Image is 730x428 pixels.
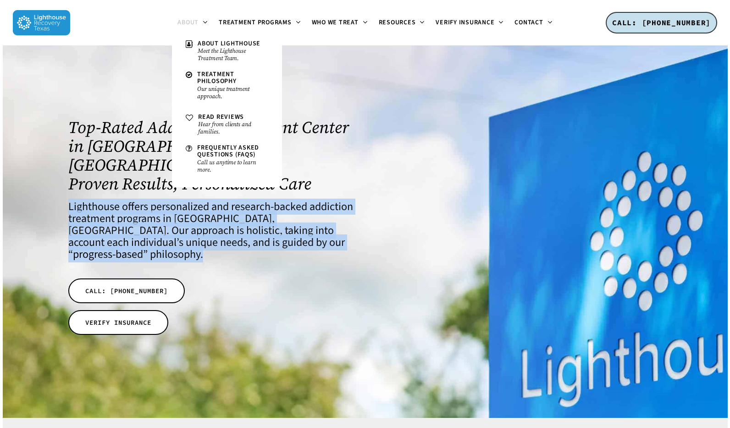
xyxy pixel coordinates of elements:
[85,286,168,295] span: CALL: [PHONE_NUMBER]
[85,318,151,327] span: VERIFY INSURANCE
[198,47,268,62] small: Meet the Lighthouse Treatment Team.
[172,19,213,27] a: About
[177,18,199,27] span: About
[197,85,268,100] small: Our unique treatment approach.
[198,112,244,122] span: Read Reviews
[219,18,292,27] span: Treatment Programs
[68,278,185,303] a: CALL: [PHONE_NUMBER]
[312,18,359,27] span: Who We Treat
[198,121,268,135] small: Hear from clients and families.
[197,70,237,86] span: Treatment Philosophy
[68,118,353,193] h1: Top-Rated Addiction Treatment Center in [GEOGRAPHIC_DATA], [GEOGRAPHIC_DATA] — Proven Results, Pe...
[379,18,416,27] span: Resources
[430,19,509,27] a: Verify Insurance
[68,310,168,335] a: VERIFY INSURANCE
[198,39,260,48] span: About Lighthouse
[306,19,373,27] a: Who We Treat
[181,140,273,178] a: Frequently Asked Questions (FAQs)Call us anytime to learn more.
[73,246,143,262] a: progress-based
[436,18,494,27] span: Verify Insurance
[612,18,711,27] span: CALL: [PHONE_NUMBER]
[181,67,273,105] a: Treatment PhilosophyOur unique treatment approach.
[181,109,273,140] a: Read ReviewsHear from clients and families.
[13,10,70,35] img: Lighthouse Recovery Texas
[197,159,268,173] small: Call us anytime to learn more.
[606,12,717,34] a: CALL: [PHONE_NUMBER]
[373,19,431,27] a: Resources
[197,143,259,159] span: Frequently Asked Questions (FAQs)
[213,19,306,27] a: Treatment Programs
[514,18,543,27] span: Contact
[509,19,558,27] a: Contact
[68,201,353,261] h4: Lighthouse offers personalized and research-backed addiction treatment programs in [GEOGRAPHIC_DA...
[181,36,273,67] a: About LighthouseMeet the Lighthouse Treatment Team.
